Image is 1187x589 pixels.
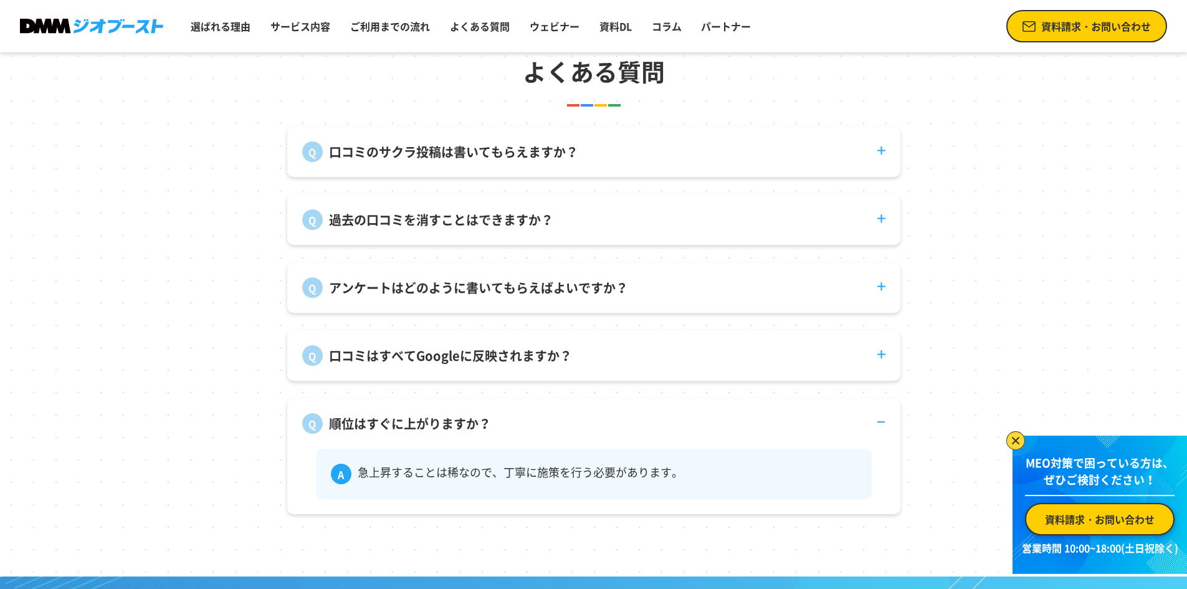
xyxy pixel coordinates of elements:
p: 急上昇することは稀なので、丁寧に施策を行う必要があります。 [358,464,683,484]
a: ご利用までの流れ [345,14,435,39]
a: 選ばれる理由 [186,14,255,39]
img: DMMジオブースト [20,19,163,34]
p: 過去の口コミを消すことはできますか？ [329,211,553,229]
a: よくある質問 [445,14,515,39]
p: MEO対策で困っている方は、 ぜひご検討ください！ [1025,454,1175,496]
a: 資料DL [594,14,637,39]
a: 資料請求・お問い合わせ [1025,503,1175,535]
a: コラム [647,14,687,39]
a: 資料請求・お問い合わせ [1006,10,1167,42]
p: 順位はすぐに上がりますか？ [329,414,491,433]
p: 口コミはすべてGoogleに反映されますか？ [329,347,572,365]
a: サービス内容 [265,14,335,39]
span: 資料請求・お問い合わせ [1041,19,1151,34]
a: パートナー [696,14,756,39]
p: 営業時間 10:00~18:00(土日祝除く) [1020,540,1180,555]
img: バナーを閉じる [1006,431,1025,450]
p: アンケートはどのように書いてもらえばよいですか？ [329,279,628,297]
span: 資料請求・お問い合わせ [1045,512,1155,527]
p: 口コミのサクラ投稿は書いてもらえますか？ [329,143,578,161]
a: ウェビナー [525,14,584,39]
